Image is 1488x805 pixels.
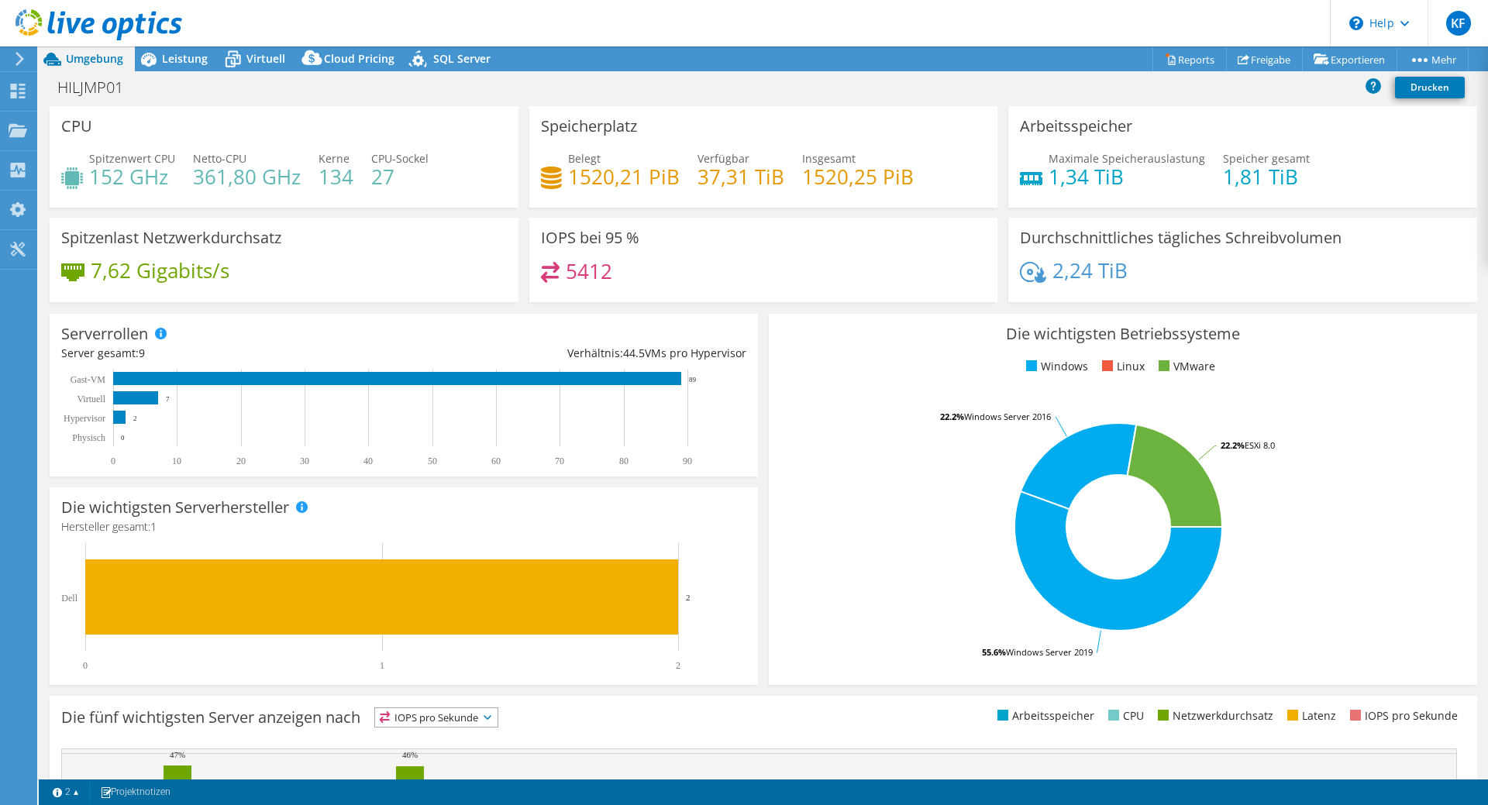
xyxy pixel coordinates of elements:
[1223,168,1310,185] h4: 1,81 TiB
[686,593,691,602] text: 2
[1052,262,1128,279] h4: 2,24 TiB
[1049,151,1205,166] span: Maximale Speicherauslastung
[1223,151,1310,166] span: Speicher gesamt
[1152,47,1227,71] a: Reports
[697,168,784,185] h4: 37,31 TiB
[91,262,229,279] h4: 7,62 Gigabits/s
[61,118,92,135] h3: CPU
[568,168,680,185] h4: 1520,21 PiB
[1221,439,1245,451] tspan: 22.2%
[111,456,115,466] text: 0
[150,519,157,534] span: 1
[64,413,105,424] text: Hypervisor
[89,783,181,802] a: Projektnotizen
[89,151,175,166] span: Spitzenwert CPU
[83,660,88,671] text: 0
[50,79,147,96] h1: HILJMP01
[89,168,175,185] h4: 152 GHz
[697,151,749,166] span: Verfügbar
[236,456,246,466] text: 20
[193,151,246,166] span: Netto-CPU
[404,345,746,362] div: Verhältnis: VMs pro Hypervisor
[319,151,350,166] span: Kerne
[1446,11,1471,36] span: KF
[77,394,105,404] text: Virtuell
[371,151,429,166] span: CPU-Sockel
[994,707,1094,724] li: Arbeitsspeicher
[689,376,697,384] text: 89
[1020,118,1132,135] h3: Arbeitsspeicher
[61,345,404,362] div: Server gesamt:
[1283,707,1336,724] li: Latenz
[568,151,601,166] span: Belegt
[1226,47,1303,71] a: Freigabe
[428,456,437,466] text: 50
[541,229,639,246] h3: IOPS bei 95 %
[402,750,418,759] text: 46%
[555,456,564,466] text: 70
[133,415,137,422] text: 2
[324,51,394,66] span: Cloud Pricing
[676,660,680,671] text: 2
[139,346,145,360] span: 9
[61,229,281,246] h3: Spitzenlast Netzwerkdurchsatz
[940,411,964,422] tspan: 22.2%
[964,411,1051,422] tspan: Windows Server 2016
[780,325,1466,342] h3: Die wichtigsten Betriebssysteme
[1049,168,1205,185] h4: 1,34 TiB
[72,432,105,443] text: Physisch
[1245,439,1275,451] tspan: ESXi 8.0
[319,168,353,185] h4: 134
[193,168,301,185] h4: 361,80 GHz
[375,708,498,727] span: IOPS pro Sekunde
[1346,707,1458,724] li: IOPS pro Sekunde
[71,374,106,385] text: Gast-VM
[371,168,429,185] h4: 27
[1397,47,1469,71] a: Mehr
[121,434,125,442] text: 0
[1006,646,1093,658] tspan: Windows Server 2019
[623,346,645,360] span: 44.5
[541,118,637,135] h3: Speicherplatz
[566,263,612,280] h4: 5412
[1395,77,1465,98] a: Drucken
[1302,47,1397,71] a: Exportieren
[802,151,856,166] span: Insgesamt
[61,518,746,535] h4: Hersteller gesamt:
[982,646,1006,658] tspan: 55.6%
[491,456,501,466] text: 60
[162,51,208,66] span: Leistung
[1155,358,1215,375] li: VMware
[61,593,77,604] text: Dell
[66,51,123,66] span: Umgebung
[61,325,148,342] h3: Serverrollen
[1154,707,1273,724] li: Netzwerkdurchsatz
[619,456,629,466] text: 80
[166,395,170,403] text: 7
[802,168,914,185] h4: 1520,25 PiB
[61,499,289,516] h3: Die wichtigsten Serverhersteller
[42,783,90,802] a: 2
[380,660,384,671] text: 1
[683,456,692,466] text: 90
[1022,358,1088,375] li: Windows
[1349,16,1363,30] svg: \n
[363,456,373,466] text: 40
[246,51,285,66] span: Virtuell
[433,51,491,66] span: SQL Server
[1020,229,1342,246] h3: Durchschnittliches tägliches Schreibvolumen
[1098,358,1145,375] li: Linux
[300,456,309,466] text: 30
[1104,707,1144,724] li: CPU
[172,456,181,466] text: 10
[170,750,185,759] text: 47%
